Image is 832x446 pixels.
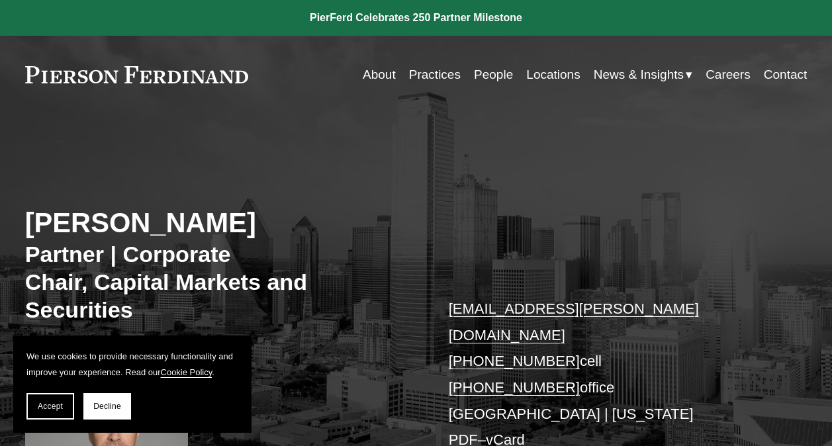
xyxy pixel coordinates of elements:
[26,393,74,420] button: Accept
[25,240,416,324] h3: Partner | Corporate Chair, Capital Markets and Securities
[706,62,751,87] a: Careers
[93,402,121,411] span: Decline
[83,393,131,420] button: Decline
[409,62,461,87] a: Practices
[26,349,238,380] p: We use cookies to provide necessary functionality and improve your experience. Read our .
[38,402,63,411] span: Accept
[526,62,580,87] a: Locations
[764,62,807,87] a: Contact
[449,353,580,369] a: [PHONE_NUMBER]
[161,367,212,377] a: Cookie Policy
[25,206,416,240] h2: [PERSON_NAME]
[594,62,692,87] a: folder dropdown
[449,300,699,343] a: [EMAIL_ADDRESS][PERSON_NAME][DOMAIN_NAME]
[363,62,396,87] a: About
[449,379,580,396] a: [PHONE_NUMBER]
[13,335,252,433] section: Cookie banner
[474,62,513,87] a: People
[594,64,684,86] span: News & Insights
